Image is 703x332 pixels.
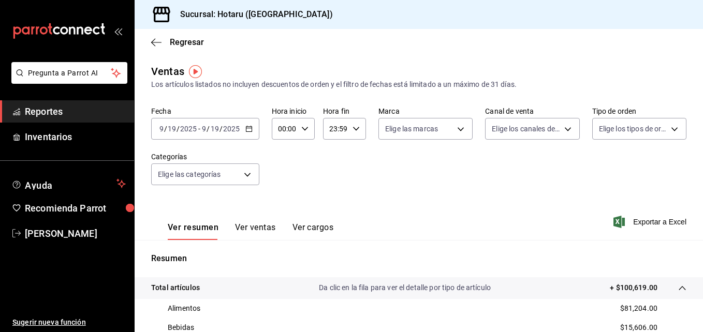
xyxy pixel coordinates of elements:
[592,108,686,115] label: Tipo de orden
[319,282,491,293] p: Da clic en la fila para ver el detalle por tipo de artículo
[168,222,333,240] div: navigation tabs
[272,108,315,115] label: Hora inicio
[177,125,180,133] span: /
[323,108,366,115] label: Hora fin
[292,222,334,240] button: Ver cargos
[151,282,200,293] p: Total artículos
[492,124,560,134] span: Elige los canales de venta
[189,65,202,78] img: Tooltip marker
[168,222,218,240] button: Ver resumen
[180,125,197,133] input: ----
[114,27,122,35] button: open_drawer_menu
[172,8,333,21] h3: Sucursal: Hotaru ([GEOGRAPHIC_DATA])
[151,37,204,47] button: Regresar
[219,125,223,133] span: /
[158,169,221,179] span: Elige las categorías
[151,79,686,90] div: Los artículos listados no incluyen descuentos de orden y el filtro de fechas está limitado a un m...
[210,125,219,133] input: --
[159,125,164,133] input: --
[616,216,686,228] button: Exportar a Excel
[610,282,657,293] p: + $100,619.00
[167,125,177,133] input: --
[170,37,204,47] span: Regresar
[235,222,276,240] button: Ver ventas
[164,125,167,133] span: /
[378,108,473,115] label: Marca
[168,303,200,314] p: Alimentos
[485,108,579,115] label: Canal de venta
[12,317,126,328] span: Sugerir nueva función
[198,125,200,133] span: -
[151,252,686,265] p: Resumen
[620,303,657,314] p: $81,204.00
[151,153,259,160] label: Categorías
[385,124,438,134] span: Elige las marcas
[28,68,111,79] span: Pregunta a Parrot AI
[25,201,126,215] span: Recomienda Parrot
[11,62,127,84] button: Pregunta a Parrot AI
[25,227,126,240] span: [PERSON_NAME]
[25,104,126,118] span: Reportes
[7,75,127,86] a: Pregunta a Parrot AI
[599,124,667,134] span: Elige los tipos de orden
[25,130,126,144] span: Inventarios
[207,125,210,133] span: /
[223,125,240,133] input: ----
[151,108,259,115] label: Fecha
[151,64,184,79] div: Ventas
[201,125,207,133] input: --
[25,177,112,190] span: Ayuda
